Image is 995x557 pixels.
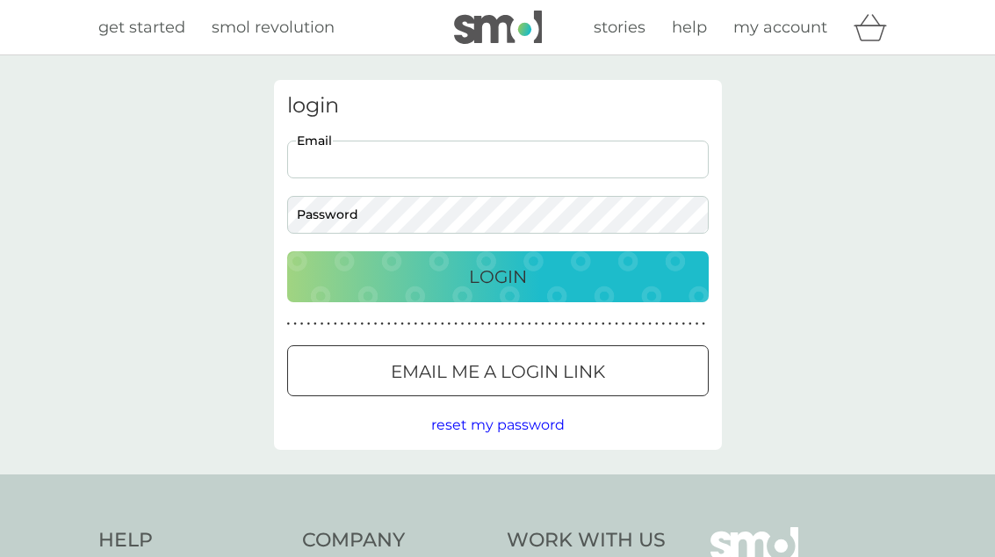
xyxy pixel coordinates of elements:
[380,320,384,329] p: ●
[321,320,324,329] p: ●
[374,320,378,329] p: ●
[733,18,827,37] span: my account
[501,320,505,329] p: ●
[702,320,705,329] p: ●
[467,320,471,329] p: ●
[400,320,404,329] p: ●
[98,18,185,37] span: get started
[293,320,297,329] p: ●
[594,15,645,40] a: stories
[394,320,398,329] p: ●
[314,320,317,329] p: ●
[507,527,666,554] h4: Work With Us
[594,18,645,37] span: stories
[391,358,605,386] p: Email me a login link
[508,320,511,329] p: ●
[407,320,411,329] p: ●
[555,320,559,329] p: ●
[212,15,335,40] a: smol revolution
[367,320,371,329] p: ●
[98,15,185,40] a: get started
[628,320,631,329] p: ●
[414,320,417,329] p: ●
[212,18,335,37] span: smol revolution
[581,320,585,329] p: ●
[469,263,527,291] p: Login
[434,320,437,329] p: ●
[300,320,304,329] p: ●
[615,320,618,329] p: ●
[360,320,364,329] p: ●
[474,320,478,329] p: ●
[287,320,291,329] p: ●
[648,320,652,329] p: ●
[655,320,659,329] p: ●
[672,15,707,40] a: help
[642,320,645,329] p: ●
[98,527,285,554] h4: Help
[535,320,538,329] p: ●
[454,11,542,44] img: smol
[668,320,672,329] p: ●
[662,320,666,329] p: ●
[854,10,898,45] div: basket
[487,320,491,329] p: ●
[689,320,692,329] p: ●
[461,320,465,329] p: ●
[609,320,612,329] p: ●
[672,18,707,37] span: help
[622,320,625,329] p: ●
[448,320,451,329] p: ●
[347,320,350,329] p: ●
[428,320,431,329] p: ●
[675,320,679,329] p: ●
[494,320,498,329] p: ●
[541,320,544,329] p: ●
[595,320,598,329] p: ●
[334,320,337,329] p: ●
[287,93,709,119] h3: login
[528,320,531,329] p: ●
[421,320,424,329] p: ●
[635,320,638,329] p: ●
[602,320,605,329] p: ●
[521,320,524,329] p: ●
[481,320,485,329] p: ●
[306,320,310,329] p: ●
[733,15,827,40] a: my account
[696,320,699,329] p: ●
[441,320,444,329] p: ●
[341,320,344,329] p: ●
[387,320,391,329] p: ●
[287,345,709,396] button: Email me a login link
[548,320,552,329] p: ●
[302,527,489,554] h4: Company
[681,320,685,329] p: ●
[588,320,592,329] p: ●
[287,251,709,302] button: Login
[515,320,518,329] p: ●
[327,320,330,329] p: ●
[454,320,458,329] p: ●
[568,320,572,329] p: ●
[431,414,565,437] button: reset my password
[574,320,578,329] p: ●
[431,416,565,433] span: reset my password
[354,320,357,329] p: ●
[561,320,565,329] p: ●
